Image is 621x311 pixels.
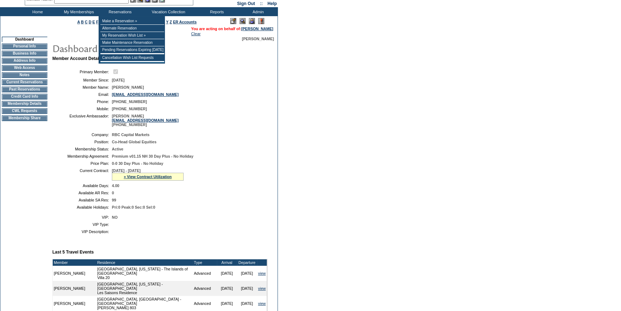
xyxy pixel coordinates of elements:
td: My Reservation Wish List » [100,32,164,39]
td: Personal Info [2,43,47,49]
td: [DATE] [237,266,257,281]
td: Current Contract: [55,168,109,181]
td: [PERSON_NAME] [53,266,96,281]
a: F [96,20,99,24]
td: CWL Requests [2,108,47,114]
a: [EMAIL_ADDRESS][DOMAIN_NAME] [112,92,179,97]
td: Available AR Res: [55,191,109,195]
td: Advanced [193,281,217,296]
td: VIP Type: [55,222,109,227]
span: You are acting on behalf of: [191,27,273,31]
td: Business Info [2,51,47,56]
a: » View Contract Utilization [124,175,172,179]
td: VIP Description: [55,229,109,234]
span: RBC Capital Markets [112,133,150,137]
td: [DATE] [217,296,237,311]
td: Past Reservations [2,87,47,92]
span: 0-0 30 Day Plus - No Holiday [112,161,163,166]
td: Web Access [2,65,47,71]
td: Phone: [55,99,109,104]
span: :: [260,1,263,6]
td: Email: [55,92,109,97]
td: Vacation Collection [140,7,195,16]
td: Cancellation Wish List Requests [100,54,164,61]
span: [DATE] - [DATE] [112,168,141,173]
td: Company: [55,133,109,137]
img: Log Concern/Member Elevation [258,18,264,24]
a: ER Accounts [173,20,196,24]
a: E [93,20,95,24]
td: Type [193,259,217,266]
img: View Mode [240,18,246,24]
td: Dashboard [2,37,47,42]
td: Available SA Res: [55,198,109,202]
a: A [77,20,80,24]
span: [PHONE_NUMBER] [112,107,147,111]
a: Help [267,1,277,6]
td: Make a Reservation » [100,18,164,25]
span: NO [112,215,118,219]
td: Membership Share [2,115,47,121]
span: Active [112,147,123,151]
a: Clear [191,32,200,36]
span: Pri:0 Peak:0 Sec:0 Sel:0 [112,205,155,209]
td: [GEOGRAPHIC_DATA], [US_STATE] - [GEOGRAPHIC_DATA] Les Saisons Residence [96,281,193,296]
td: Member [53,259,96,266]
a: Y [166,20,169,24]
td: Mobile: [55,107,109,111]
td: Advanced [193,266,217,281]
span: [PERSON_NAME] [PHONE_NUMBER] [112,114,179,127]
td: Primary Member: [55,68,109,75]
td: Reservations [99,7,140,16]
td: Make Maintenance Reservation [100,39,164,46]
span: Co-Head Global Equities [112,140,156,144]
span: [PHONE_NUMBER] [112,99,147,104]
td: Credit Card Info [2,94,47,99]
td: Arrival [217,259,237,266]
a: D [89,20,91,24]
td: Member Since: [55,78,109,82]
td: Available Days: [55,184,109,188]
td: [GEOGRAPHIC_DATA], [GEOGRAPHIC_DATA] - [GEOGRAPHIC_DATA] [PERSON_NAME] 803 [96,296,193,311]
td: Exclusive Ambassador: [55,114,109,127]
span: 0 [112,191,114,195]
img: pgTtlDashboard.gif [52,41,195,55]
b: Last 5 Travel Events [52,250,94,255]
td: Current Reservations [2,79,47,85]
a: view [258,301,266,306]
td: Membership Agreement: [55,154,109,158]
td: Departure [237,259,257,266]
span: 99 [112,198,116,202]
td: Admin [237,7,278,16]
a: B [81,20,84,24]
td: [DATE] [217,266,237,281]
td: Membership Details [2,101,47,107]
td: Alternate Reservation [100,25,164,32]
td: Home [16,7,57,16]
span: Premium v01.15 NH 30 Day Plus - No Holiday [112,154,193,158]
td: My Memberships [57,7,99,16]
td: Address Info [2,58,47,64]
span: [PERSON_NAME] [242,37,274,41]
td: [GEOGRAPHIC_DATA], [US_STATE] - The Islands of [GEOGRAPHIC_DATA] Villa 20 [96,266,193,281]
td: [PERSON_NAME] [53,296,96,311]
td: Price Plan: [55,161,109,166]
a: Z [170,20,172,24]
td: Advanced [193,296,217,311]
a: [PERSON_NAME] [241,27,273,31]
span: [PERSON_NAME] [112,85,144,89]
td: Position: [55,140,109,144]
td: [PERSON_NAME] [53,281,96,296]
span: [DATE] [112,78,124,82]
td: Membership Status: [55,147,109,151]
b: Member Account Details [52,56,103,61]
td: Pending Reservations Expiring [DATE] [100,46,164,54]
span: 4.00 [112,184,119,188]
td: Member Name: [55,85,109,89]
td: Residence [96,259,193,266]
td: VIP: [55,215,109,219]
a: C [85,20,87,24]
a: Sign Out [237,1,255,6]
td: Available Holidays: [55,205,109,209]
a: view [258,271,266,275]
